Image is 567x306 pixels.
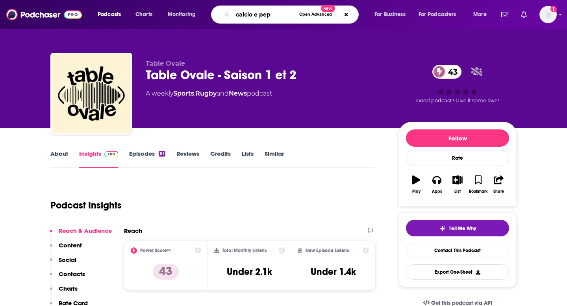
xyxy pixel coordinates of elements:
[92,8,131,21] button: open menu
[227,266,272,278] h3: Under 2.1k
[124,227,142,234] h2: Reach
[104,151,118,157] img: Podchaser Pro
[419,9,456,20] span: For Podcasters
[50,199,122,211] h1: Podcast Insights
[79,150,118,168] a: InsightsPodchaser Pro
[447,170,468,199] button: List
[6,7,82,22] img: Podchaser - Follow, Share and Rate Podcasts
[412,189,421,194] div: Play
[493,189,504,194] div: Share
[518,8,530,21] a: Show notifications dropdown
[59,241,82,249] p: Content
[406,220,509,236] button: tell me why sparkleTell Me Why
[153,264,179,280] p: 43
[311,266,356,278] h3: Under 1.4k
[539,6,557,23] img: User Profile
[489,170,509,199] button: Share
[50,285,78,299] button: Charts
[168,9,196,20] span: Monitoring
[398,60,517,109] div: 43Good podcast? Give it some love!
[406,243,509,258] a: Contact This Podcast
[265,150,284,168] a: Similar
[468,8,497,21] button: open menu
[432,189,442,194] div: Apps
[539,6,557,23] button: Show profile menu
[369,8,415,21] button: open menu
[162,8,206,21] button: open menu
[406,150,509,166] div: Rate
[59,285,78,292] p: Charts
[473,9,487,20] span: More
[413,8,468,21] button: open menu
[498,8,511,21] a: Show notifications dropdown
[222,248,267,253] h2: Total Monthly Listens
[449,225,476,232] span: Tell Me Why
[50,241,82,256] button: Content
[59,227,112,234] p: Reach & Audience
[469,189,487,194] div: Bookmark
[50,227,112,241] button: Reach & Audience
[440,65,461,79] span: 43
[194,90,195,97] span: ,
[50,256,76,271] button: Social
[539,6,557,23] span: Logged in as NicolaLynch
[439,225,446,232] img: tell me why sparkle
[233,8,296,21] input: Search podcasts, credits, & more...
[550,6,557,12] svg: Add a profile image
[406,170,426,199] button: Play
[242,150,254,168] a: Lists
[135,9,152,20] span: Charts
[210,150,231,168] a: Credits
[129,150,165,168] a: Episodes81
[59,256,76,264] p: Social
[50,150,68,168] a: About
[306,248,349,253] h2: New Episode Listens
[146,60,185,67] span: Table Ovale
[321,5,335,12] span: New
[52,54,131,133] img: Table Ovale - Saison 1 et 2
[296,10,335,19] button: Open AdvancedNew
[217,90,229,97] span: and
[98,9,121,20] span: Podcasts
[468,170,488,199] button: Bookmark
[426,170,447,199] button: Apps
[432,65,461,79] a: 43
[416,98,499,103] span: Good podcast? Give it some love!
[406,129,509,147] button: Follow
[130,8,157,21] a: Charts
[159,151,165,157] div: 81
[173,90,194,97] a: Sports
[50,270,85,285] button: Contacts
[374,9,406,20] span: For Business
[176,150,199,168] a: Reviews
[219,6,366,24] div: Search podcasts, credits, & more...
[59,270,85,278] p: Contacts
[140,248,171,253] h2: Power Score™
[406,264,509,280] button: Export One-Sheet
[299,13,332,17] span: Open Advanced
[146,89,272,98] div: A weekly podcast
[195,90,217,97] a: Rugby
[454,189,461,194] div: List
[229,90,247,97] a: News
